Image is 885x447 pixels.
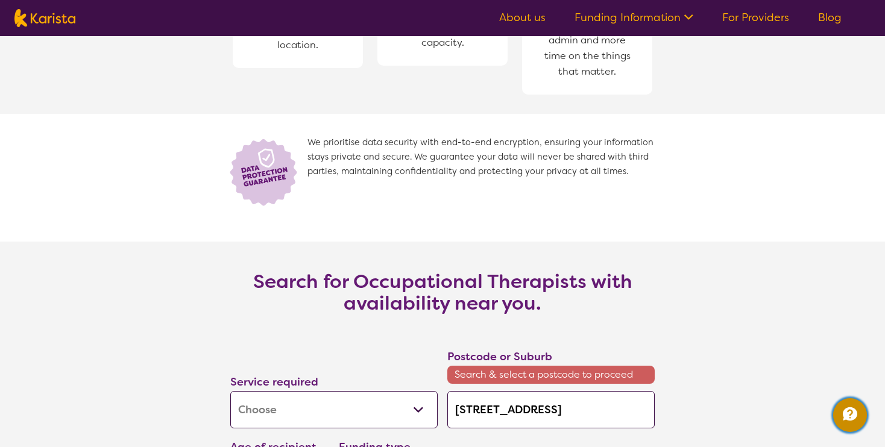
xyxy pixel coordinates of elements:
[307,136,660,208] span: We prioritise data security with end-to-end encryption, ensuring your information stays private a...
[447,349,552,364] label: Postcode or Suburb
[447,391,655,428] input: Type
[447,366,655,384] span: Search & select a postcode to proceed
[722,10,789,25] a: For Providers
[14,9,75,27] img: Karista logo
[225,136,307,208] img: Lock icon
[201,270,684,314] h3: Search for Occupational Therapists with availability near you.
[230,375,318,389] label: Service required
[818,10,842,25] a: Blog
[499,10,546,25] a: About us
[575,10,693,25] a: Funding Information
[833,398,867,432] button: Channel Menu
